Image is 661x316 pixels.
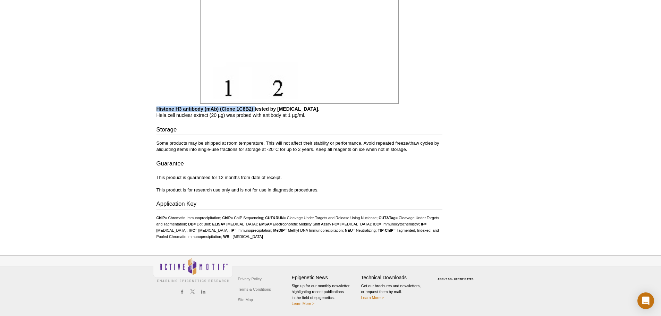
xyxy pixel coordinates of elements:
strong: WB [223,234,229,239]
p: Sign up for our monthly newsletter highlighting recent publications in the field of epigenetics. [292,283,358,307]
li: = Electrophoretic Mobility Shift Assay [259,222,331,226]
p: This product is guaranteed for 12 months from date of receipt. This product is for research use o... [156,174,442,193]
strong: IF [421,222,424,226]
li: = Dot Blot; [188,222,211,226]
p: Hela cell nuclear extract (20 µg) was probed with antibody at 1 µg/ml. [156,106,442,118]
strong: CUT&Tag [379,216,395,220]
strong: TIP-ChIP [378,228,393,232]
strong: DB [188,222,194,226]
table: Click to Verify - This site chose Symantec SSL for secure e-commerce and confidential communicati... [431,268,483,283]
a: Privacy Policy [236,274,263,284]
strong: CUT&RUN [265,216,283,220]
strong: IP [231,228,234,232]
li: = [MEDICAL_DATA] [223,234,263,239]
h4: Epigenetic News [292,275,358,281]
strong: ChIP [156,216,165,220]
strong: ICC [373,222,379,226]
img: Active Motif, [153,256,233,284]
li: = Tagmented, Indexed, and Pooled Chromatin Immunoprecipitation; [156,228,439,239]
strong: FC [332,222,337,226]
li: = Immunoprecipitation; [231,228,272,232]
li: = [MEDICAL_DATA]; [212,222,257,226]
li: = [MEDICAL_DATA]; [156,222,427,232]
a: Terms & Conditions [236,284,273,294]
li: = Neutralizing; [345,228,377,232]
h3: Storage [156,126,442,135]
a: Learn More > [361,296,384,300]
h4: Technical Downloads [361,275,427,281]
a: Site Map [236,294,255,305]
strong: MeDIP [273,228,285,232]
a: ABOUT SSL CERTIFICATES [438,278,474,280]
li: = Immunocytochemistry; [373,222,420,226]
strong: IHC [189,228,195,232]
b: Histone H3 antibody (mAb) (Clone 1C8B2) tested by [MEDICAL_DATA]. [156,106,320,112]
li: = Chromatin Immunoprecipitation; [156,216,221,220]
h3: Application Key [156,200,442,210]
li: = Methyl-DNA Immunoprecipitation; [273,228,344,232]
li: = [MEDICAL_DATA]; [189,228,230,232]
a: Learn More > [292,301,315,306]
strong: NEU [345,228,353,232]
div: Open Intercom Messenger [637,292,654,309]
strong: ChIP [222,216,231,220]
li: = [MEDICAL_DATA]; [332,222,372,226]
strong: ELISA [212,222,223,226]
p: Get our brochures and newsletters, or request them by mail. [361,283,427,301]
p: Some products may be shipped at room temperature. This will not affect their stability or perform... [156,140,442,153]
li: = Cleavage Under Targets and Tagmentation; [156,216,439,226]
h3: Guarantee [156,160,442,169]
strong: EMSA [259,222,270,226]
li: = ChIP Sequencing; [222,216,264,220]
li: = Cleavage Under Targets and Release Using Nuclease; [265,216,378,220]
